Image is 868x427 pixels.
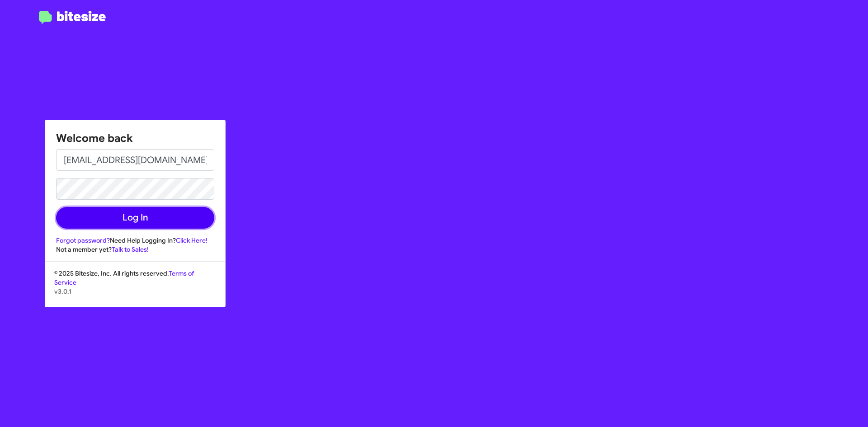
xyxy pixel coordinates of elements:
[56,131,214,145] h1: Welcome back
[56,236,110,244] a: Forgot password?
[56,236,214,245] div: Need Help Logging In?
[54,287,216,296] p: v3.0.1
[45,269,225,307] div: © 2025 Bitesize, Inc. All rights reserved.
[56,245,214,254] div: Not a member yet?
[56,149,214,171] input: Email address
[176,236,208,244] a: Click Here!
[112,245,149,253] a: Talk to Sales!
[56,207,214,229] button: Log In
